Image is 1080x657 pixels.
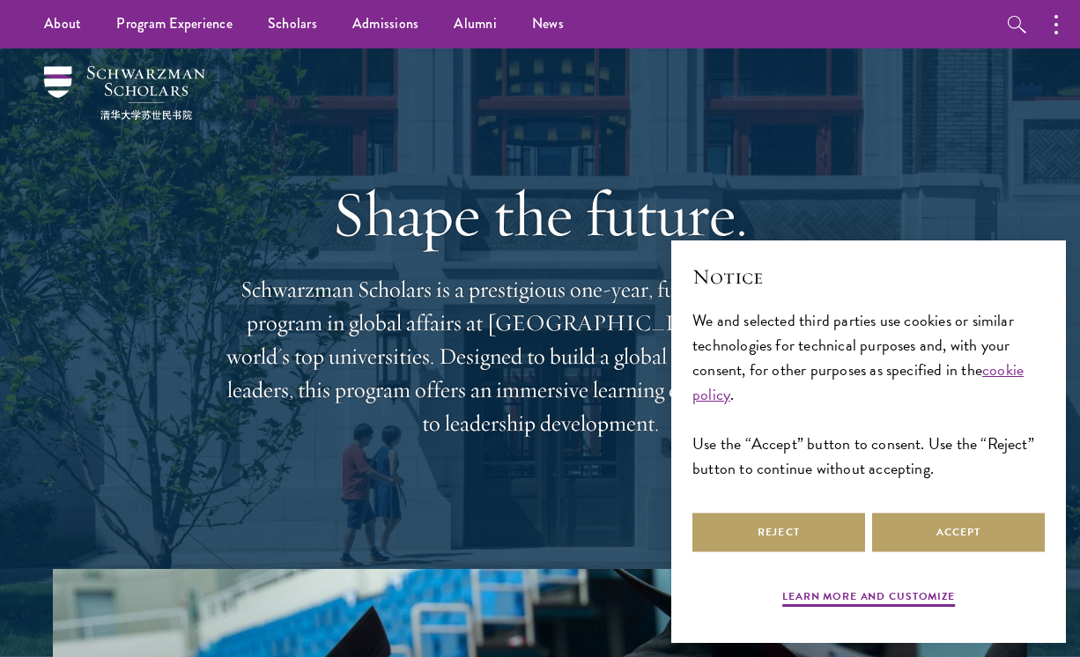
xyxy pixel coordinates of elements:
[44,66,205,120] img: Schwarzman Scholars
[692,308,1045,482] div: We and selected third parties use cookies or similar technologies for technical purposes and, wit...
[782,588,955,609] button: Learn more and customize
[223,177,857,251] h1: Shape the future.
[692,513,865,552] button: Reject
[692,262,1045,292] h2: Notice
[692,358,1024,406] a: cookie policy
[223,273,857,440] p: Schwarzman Scholars is a prestigious one-year, fully funded master’s program in global affairs at...
[872,513,1045,552] button: Accept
